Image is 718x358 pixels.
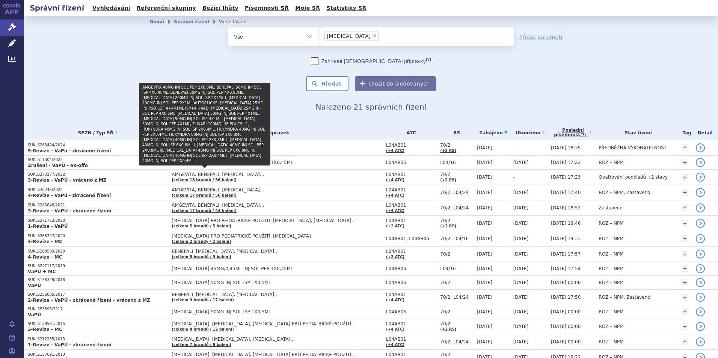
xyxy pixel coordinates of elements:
strong: VaPÚ [28,312,41,317]
a: + [682,159,688,166]
a: (+4 ATC) [386,298,404,302]
span: ROZ – NPM [599,324,623,329]
span: [DATE] 00:00 [551,324,581,329]
a: Moje SŘ [293,3,322,13]
span: [DATE] [513,205,529,211]
span: 70/2 [440,309,473,314]
span: 70/2 [440,280,473,285]
span: L04AB06 [386,266,436,271]
strong: 4-Revize - VaPú - zkrácené řízení [28,193,111,198]
a: Přidat parametr [519,33,563,41]
th: Stav řízení [595,125,678,140]
p: SUKLS157691/2013 [28,352,168,357]
p: SUKLS268397/2020 [28,233,168,239]
span: 70/2 [440,218,473,223]
p: SUKLS268589/2020 [28,249,168,254]
th: ATC [382,125,436,140]
span: [MEDICAL_DATA] PRO PEDIATRICKÉ POUŽITÍ, [MEDICAL_DATA], [MEDICAL_DATA]… [172,218,359,223]
span: [DATE] [513,251,529,257]
a: (celkem 9 brandů / 17 balení) [172,298,234,302]
span: [DATE] [513,339,529,344]
span: [MEDICAL_DATA] 50MG INJ SOL ISP 1X0,5ML [172,280,359,285]
p: SUKLS53893/2017 [28,307,168,312]
span: 70/2, L04/24 [440,205,473,211]
li: Vyhledávání [219,16,256,27]
span: ROZ – NPM [599,339,623,344]
span: 70/2 [440,352,473,357]
span: [MEDICAL_DATA] PRO PEDIATRICKÉ POUŽITÍ, [MEDICAL_DATA] [172,233,359,239]
span: [DATE] [477,266,492,271]
span: 70/2 [440,251,473,257]
span: 70/2 [440,143,473,148]
span: L04AB01 [386,218,436,223]
a: + [682,144,688,151]
p: SUKLS247117/2019 [28,263,168,269]
a: Vyhledávání [90,3,133,13]
a: Běžící lhůty [200,3,241,13]
a: detail [696,234,705,243]
span: Opatřování podkladů +2 stavy [599,174,668,180]
span: [DATE] [477,280,492,285]
p: SUKLS212285/2013 [28,337,168,342]
span: [DATE] 00:00 [551,309,581,314]
strong: 3-Revize - VaPÚ - zkrácené řízení [28,208,112,214]
button: Hledat [306,76,348,91]
span: Nalezeno 21 správních řízení [315,102,426,111]
a: detail [696,337,705,346]
a: (celkem 18 brandů / 56 balení) [172,178,237,182]
a: detail [696,322,705,331]
p: SUKLS273277/2022 [28,172,168,177]
button: Uložit do sledovaných [355,76,436,91]
span: L04AB01 [386,292,436,297]
strong: VaPÚ [28,283,41,288]
strong: 2-Revize - VaPÚ - zkrácené řízení - vráceno z MZ [28,298,150,303]
a: + [682,220,688,227]
strong: 3-Revize - MC [28,327,62,332]
span: ROZ – NPM [599,309,623,314]
span: [DATE] [477,145,492,150]
a: (+4 ATC) [386,327,404,331]
a: (celkem 17 brandů / 44 balení) [172,209,237,213]
a: + [682,189,688,196]
th: Přípravek [168,125,382,140]
a: detail [696,203,705,212]
span: [DATE] 17:50 [551,295,581,300]
span: [DATE] [477,309,492,314]
span: [DATE] [513,221,529,226]
span: 70/2, L04/24 [440,339,473,344]
span: [DATE] 19:33 [551,236,581,241]
a: Poslednípísemnost(?) [551,125,595,140]
span: ROZ – NPM [599,160,623,165]
a: Ukončeno [513,128,548,138]
span: [MEDICAL_DATA] [327,33,371,39]
span: ROZ – NPM, Zastaveno [599,190,650,195]
span: L04AB06 [386,309,436,314]
span: [MEDICAL_DATA] 50MG INJ SOL ISP 1X0,5ML [172,309,359,314]
span: Zastaveno [599,205,622,211]
a: (+2 RS) [440,149,456,153]
a: + [682,294,688,301]
span: [DATE] [513,324,529,329]
span: [DATE] [513,160,529,165]
span: L04AB01 [386,352,436,357]
a: detail [696,143,705,152]
a: (+2 ATC) [386,255,404,259]
span: [DATE] 17:54 [551,266,581,271]
a: + [682,174,688,181]
a: (celkem 19 brandů / 50 balení) [172,149,237,153]
strong: 1-Revize - VaPÚ [28,224,68,229]
span: [MEDICAL_DATA] 45MG/0,45ML INJ SOL PEP 1X0,45ML [172,266,359,271]
span: L04AB01 [386,203,436,208]
a: + [682,205,688,211]
a: (+4 ATC) [386,149,404,153]
a: + [682,323,688,330]
span: [DATE] 17:23 [551,174,581,180]
span: [DATE] 18:35 [551,145,581,150]
strong: 4-Revize - MC [28,254,62,260]
a: (+2 RS) [440,327,456,331]
span: [DATE] 00:00 [551,280,581,285]
th: Tag [678,125,692,140]
a: (celkem 5 brandů / 9 balení) [172,255,231,259]
span: ROZ – NPM [599,280,623,285]
span: [DATE] [477,221,492,226]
